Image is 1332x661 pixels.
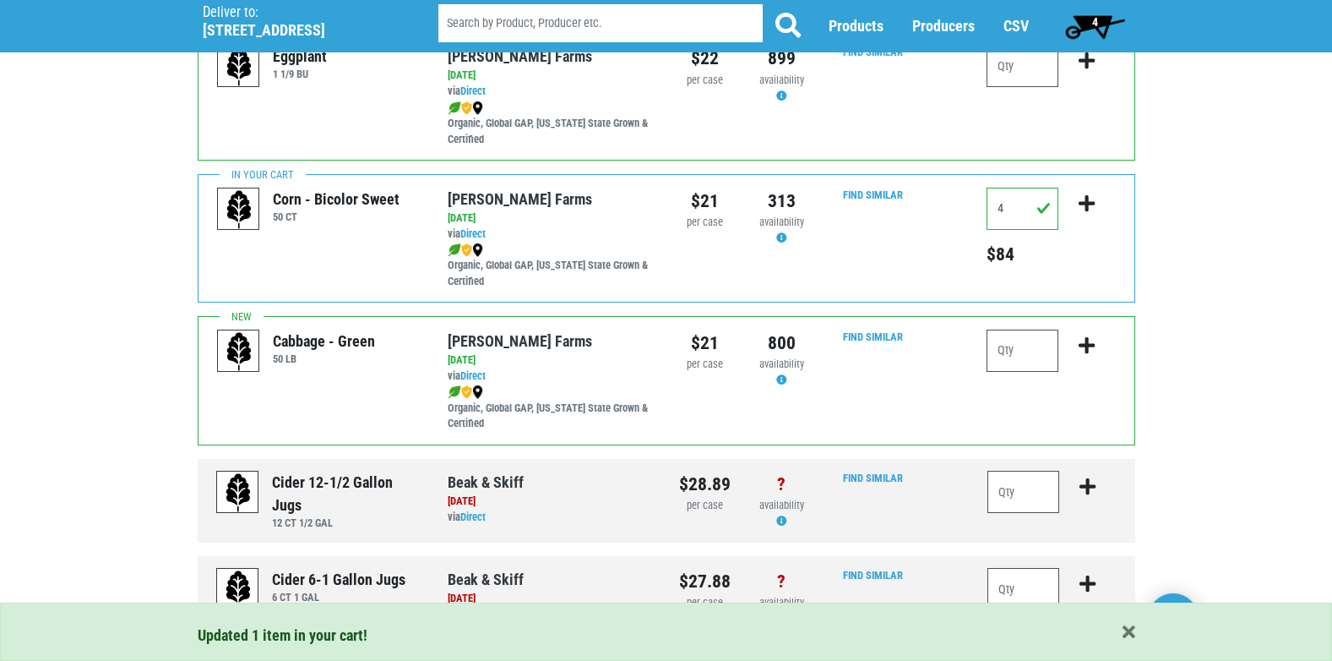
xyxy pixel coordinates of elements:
[448,101,461,115] img: leaf-e5c59151409436ccce96b2ca1b28e03c.png
[679,357,731,373] div: per case
[203,21,395,40] h5: [STREET_ADDRESS]
[448,385,461,399] img: leaf-e5c59151409436ccce96b2ca1b28e03c.png
[273,352,375,365] h6: 50 LB
[448,100,653,148] div: Organic, Global GAP, [US_STATE] State Grown & Certified
[987,45,1058,87] input: Qty
[448,243,461,257] img: leaf-e5c59151409436ccce96b2ca1b28e03c.png
[679,471,731,498] div: $28.89
[448,510,654,526] div: via
[198,624,1135,647] div: Updated 1 item in your cart!
[448,571,524,588] a: Beak & Skiff
[218,188,260,231] img: placeholder-variety-43d6402dacf2d531de610a020419775a.svg
[987,188,1058,230] input: Qty
[203,4,395,21] p: Deliver to:
[679,498,731,514] div: per case
[472,385,483,399] img: map_marker-0e94453035b3232a4d21701695807de9.png
[218,330,260,373] img: placeholder-variety-43d6402dacf2d531de610a020419775a.svg
[759,216,804,228] span: availability
[843,188,903,201] a: Find Similar
[272,516,422,529] h6: 12 CT 1/2 GAL
[987,471,1060,513] input: Qty
[273,188,400,210] div: Corn - Bicolor Sweet
[217,569,259,611] img: placeholder-variety-43d6402dacf2d531de610a020419775a.svg
[756,330,807,357] div: 800
[987,243,1058,265] h5: Total price
[759,499,804,511] span: availability
[438,5,763,43] input: Search by Product, Producer etc.
[756,215,807,247] div: Availability may be subject to change.
[679,73,731,89] div: per case
[273,45,327,68] div: Eggplant
[273,68,327,80] h6: 1 1/9 BU
[987,568,1060,610] input: Qty
[679,568,731,595] div: $27.88
[272,568,405,591] div: Cider 6-1 Gallon Jugs
[679,330,731,357] div: $21
[829,18,883,36] a: Products
[273,210,400,223] h6: 50 CT
[1003,18,1029,36] a: CSV
[756,471,807,498] div: ?
[843,472,903,484] a: Find Similar
[843,569,903,582] a: Find Similar
[756,45,807,72] div: 899
[912,18,975,36] a: Producers
[448,210,653,227] div: [DATE]
[272,591,405,604] h6: 6 CT 1 GAL
[679,45,731,72] div: $22
[1092,15,1098,29] span: 4
[448,591,654,607] div: [DATE]
[448,47,592,65] a: [PERSON_NAME] Farms
[460,369,486,382] a: Direct
[448,84,653,100] div: via
[759,596,804,609] span: availability
[448,369,653,385] div: via
[679,215,731,231] div: per case
[460,511,486,523] a: Direct
[679,188,731,215] div: $21
[987,330,1058,372] input: Qty
[472,101,483,115] img: map_marker-0e94453035b3232a4d21701695807de9.png
[448,352,653,369] div: [DATE]
[756,188,807,215] div: 313
[843,330,903,343] a: Find Similar
[461,101,472,115] img: safety-e55c860ca8c00a9c171001a62a92dabd.png
[273,330,375,352] div: Cabbage - Green
[461,243,472,257] img: safety-e55c860ca8c00a9c171001a62a92dabd.png
[461,385,472,399] img: safety-e55c860ca8c00a9c171001a62a92dabd.png
[679,595,731,611] div: per case
[472,243,483,257] img: map_marker-0e94453035b3232a4d21701695807de9.png
[218,46,260,88] img: placeholder-variety-43d6402dacf2d531de610a020419775a.svg
[759,358,804,370] span: availability
[448,227,653,243] div: via
[448,385,653,433] div: Organic, Global GAP, [US_STATE] State Grown & Certified
[272,471,422,516] div: Cider 12-1/2 Gallon Jugs
[448,473,524,491] a: Beak & Skiff
[448,242,653,290] div: Organic, Global GAP, [US_STATE] State Grown & Certified
[460,85,486,97] a: Direct
[448,494,654,510] div: [DATE]
[448,68,653,84] div: [DATE]
[1057,9,1133,43] a: 4
[759,74,804,86] span: availability
[448,332,592,350] a: [PERSON_NAME] Farms
[460,227,486,240] a: Direct
[448,190,592,208] a: [PERSON_NAME] Farms
[756,568,807,595] div: ?
[217,472,259,514] img: placeholder-variety-43d6402dacf2d531de610a020419775a.svg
